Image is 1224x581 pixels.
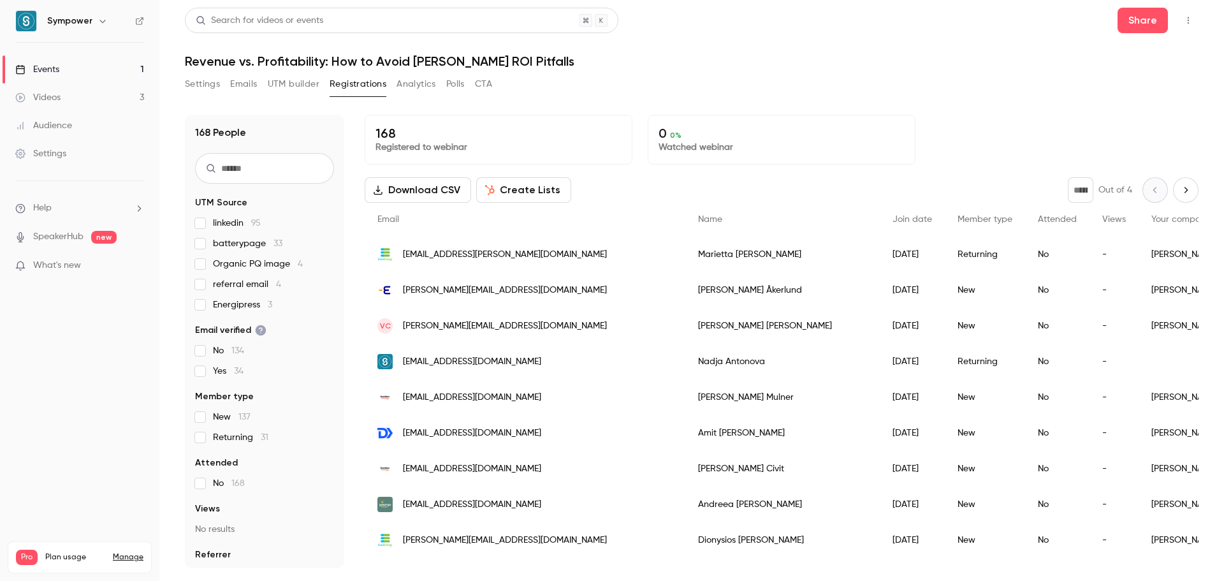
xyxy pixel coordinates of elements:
span: new [91,231,117,244]
div: Marietta [PERSON_NAME] [685,237,880,272]
div: Audience [15,119,72,132]
p: No results [195,523,334,536]
div: No [1025,415,1089,451]
div: Settings [15,147,66,160]
div: Returning [945,237,1025,272]
button: Download CSV [365,177,471,203]
span: New [213,411,251,423]
span: batterypage [213,237,282,250]
span: Organic PQ image [213,258,303,270]
div: [DATE] [880,487,945,522]
span: referral email [213,278,281,291]
img: dyspach.com [377,425,393,441]
span: Attended [195,457,238,469]
div: New [945,308,1025,344]
span: Views [195,503,220,515]
span: 0 % [670,131,681,140]
div: - [1089,522,1139,558]
div: No [1025,344,1089,379]
span: What's new [33,259,81,272]
p: Watched webinar [659,141,905,154]
div: Nadja Antonova [685,344,880,379]
button: Emails [230,74,257,94]
img: bambooenergy.tech [377,390,393,405]
div: [DATE] [880,379,945,415]
div: [DATE] [880,272,945,308]
span: 31 [261,433,268,442]
span: [PERSON_NAME][EMAIL_ADDRESS][DOMAIN_NAME] [403,284,607,297]
div: New [945,522,1025,558]
span: [PERSON_NAME][EMAIL_ADDRESS][DOMAIN_NAME] [403,320,607,333]
span: Name [698,215,722,224]
button: UTM builder [268,74,319,94]
span: Referrer [195,548,231,561]
div: - [1089,272,1139,308]
div: Amit [PERSON_NAME] [685,415,880,451]
div: [DATE] [880,451,945,487]
span: Join date [892,215,932,224]
div: New [945,415,1025,451]
div: New [945,487,1025,522]
div: Search for videos or events [196,14,323,27]
p: 0 [659,126,905,141]
span: Plan usage [45,552,105,563]
span: 168 [231,479,245,488]
a: Manage [113,552,143,563]
span: Email verified [195,324,266,337]
div: [DATE] [880,308,945,344]
span: Yes [213,365,244,378]
div: [PERSON_NAME] [PERSON_NAME] [685,308,880,344]
h6: Sympower [47,15,92,27]
div: - [1089,487,1139,522]
img: enbw.com [377,283,393,298]
div: - [1089,237,1139,272]
span: 137 [238,413,251,422]
div: Returning [945,344,1025,379]
div: - [1089,344,1139,379]
div: New [945,272,1025,308]
div: No [1025,237,1089,272]
p: Out of 4 [1098,184,1132,196]
span: No [213,477,245,490]
a: SpeakerHub [33,230,84,244]
p: 168 [375,126,622,141]
img: euroenergy.com [377,247,393,262]
div: - [1089,451,1139,487]
span: Pro [16,550,38,565]
div: [PERSON_NAME] Mulner [685,379,880,415]
span: Help [33,202,52,215]
div: Events [15,63,59,76]
button: Polls [446,74,465,94]
div: No [1025,522,1089,558]
span: 95 [251,219,261,228]
div: No [1025,272,1089,308]
div: [PERSON_NAME] Civit [685,451,880,487]
div: - [1089,379,1139,415]
span: No [213,344,244,357]
img: greengoenergy.com [377,497,393,512]
span: [EMAIL_ADDRESS][DOMAIN_NAME] [403,427,541,440]
button: Registrations [330,74,386,94]
div: New [945,379,1025,415]
img: Sympower [16,11,36,31]
span: [EMAIL_ADDRESS][PERSON_NAME][DOMAIN_NAME] [403,248,607,261]
img: bambooenergy.tech [377,461,393,476]
div: [DATE] [880,522,945,558]
div: Videos [15,91,61,104]
span: [EMAIL_ADDRESS][DOMAIN_NAME] [403,498,541,511]
div: No [1025,451,1089,487]
span: [PERSON_NAME][EMAIL_ADDRESS][DOMAIN_NAME] [403,534,607,547]
span: 33 [273,239,282,248]
div: New [945,451,1025,487]
span: Member type [195,390,254,403]
span: linkedin [213,217,261,230]
span: [EMAIL_ADDRESS][DOMAIN_NAME] [403,355,541,369]
button: Analytics [397,74,436,94]
div: Andreea [PERSON_NAME] [685,487,880,522]
span: Returning [213,431,268,444]
span: [EMAIL_ADDRESS][DOMAIN_NAME] [403,391,541,404]
span: [EMAIL_ADDRESS][DOMAIN_NAME] [403,462,541,476]
span: Attended [1038,215,1077,224]
h1: 168 People [195,125,246,140]
div: [DATE] [880,237,945,272]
